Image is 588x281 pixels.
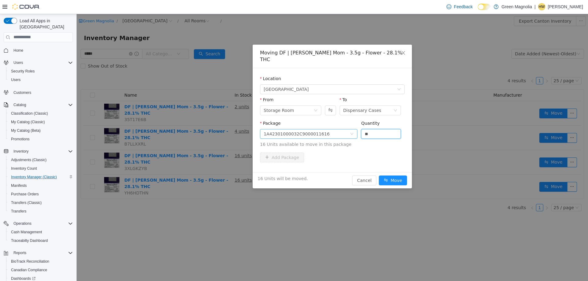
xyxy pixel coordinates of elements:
[11,101,73,109] span: Catalog
[11,192,39,197] span: Purchase Orders
[11,88,73,96] span: Customers
[9,118,47,126] a: My Catalog (Classic)
[538,3,545,10] div: Heather Wheeler
[11,268,47,272] span: Canadian Compliance
[183,107,204,112] label: Package
[11,276,36,281] span: Dashboards
[13,48,23,53] span: Home
[9,258,52,265] a: BioTrack Reconciliation
[248,91,259,101] button: Swap
[9,182,73,189] span: Manifests
[11,230,42,235] span: Cash Management
[11,89,34,96] a: Customers
[318,31,335,48] button: Close
[11,137,30,142] span: Promotions
[6,266,75,274] button: Canadian Compliance
[9,127,43,134] a: My Catalog (Beta)
[6,198,75,207] button: Transfers (Classic)
[9,266,73,274] span: Canadian Compliance
[11,238,48,243] span: Traceabilty Dashboard
[1,46,75,55] button: Home
[11,46,73,54] span: Home
[11,259,49,264] span: BioTrack Reconciliation
[11,209,26,214] span: Transfers
[9,208,29,215] a: Transfers
[11,47,26,54] a: Home
[6,173,75,181] button: Inventory Manager (Classic)
[11,148,31,155] button: Inventory
[9,76,23,83] a: Users
[6,257,75,266] button: BioTrack Reconciliation
[6,76,75,84] button: Users
[548,3,583,10] p: [PERSON_NAME]
[9,118,73,126] span: My Catalog (Classic)
[13,149,28,154] span: Inventory
[11,200,42,205] span: Transfers (Classic)
[6,236,75,245] button: Traceabilty Dashboard
[285,107,303,112] label: Quantity
[267,92,305,101] div: Dispensary Cases
[17,18,73,30] span: Load All Apps in [GEOGRAPHIC_DATA]
[6,109,75,118] button: Classification (Classic)
[9,173,59,181] a: Inventory Manager (Classic)
[276,161,300,171] button: Cancel
[187,115,253,124] div: 1A42301000032C9000011616
[6,207,75,216] button: Transfers
[9,208,73,215] span: Transfers
[11,220,73,227] span: Operations
[11,183,27,188] span: Manifests
[6,156,75,164] button: Adjustments (Classic)
[9,127,73,134] span: My Catalog (Beta)
[6,135,75,143] button: Promotions
[6,126,75,135] button: My Catalog (Beta)
[454,4,473,10] span: Feedback
[1,219,75,228] button: Operations
[273,118,277,122] i: icon: down
[9,110,73,117] span: Classification (Classic)
[13,60,23,65] span: Users
[502,3,532,10] p: Green Magnolia
[9,165,73,172] span: Inventory Count
[444,1,475,13] a: Feedback
[13,102,26,107] span: Catalog
[9,199,73,206] span: Transfers (Classic)
[9,165,40,172] a: Inventory Count
[6,181,75,190] button: Manifests
[9,190,41,198] a: Purchase Orders
[13,90,31,95] span: Customers
[6,190,75,198] button: Purchase Orders
[11,120,45,124] span: My Catalog (Classic)
[1,101,75,109] button: Catalog
[11,69,35,74] span: Security Roles
[11,59,73,66] span: Users
[11,101,28,109] button: Catalog
[13,250,26,255] span: Reports
[13,221,32,226] span: Operations
[9,228,44,236] a: Cash Management
[181,161,231,168] span: 16 Units will be moved.
[183,83,197,88] label: From
[324,36,329,41] i: icon: close
[478,4,491,10] input: Dark Mode
[11,157,47,162] span: Adjustments (Classic)
[6,228,75,236] button: Cash Management
[9,237,50,244] a: Traceabilty Dashboard
[9,266,50,274] a: Canadian Compliance
[11,77,21,82] span: Users
[183,35,328,49] div: Moving DF | [PERSON_NAME] Mom - 3.5g - Flower - 28.1% THC
[187,71,232,80] span: Canton
[11,148,73,155] span: Inventory
[9,76,73,83] span: Users
[9,258,73,265] span: BioTrack Reconciliation
[1,147,75,156] button: Inventory
[263,83,270,88] label: To
[534,3,536,10] p: |
[1,249,75,257] button: Reports
[9,156,73,164] span: Adjustments (Classic)
[9,237,73,244] span: Traceabilty Dashboard
[9,68,37,75] a: Security Roles
[9,135,73,143] span: Promotions
[11,59,25,66] button: Users
[11,128,41,133] span: My Catalog (Beta)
